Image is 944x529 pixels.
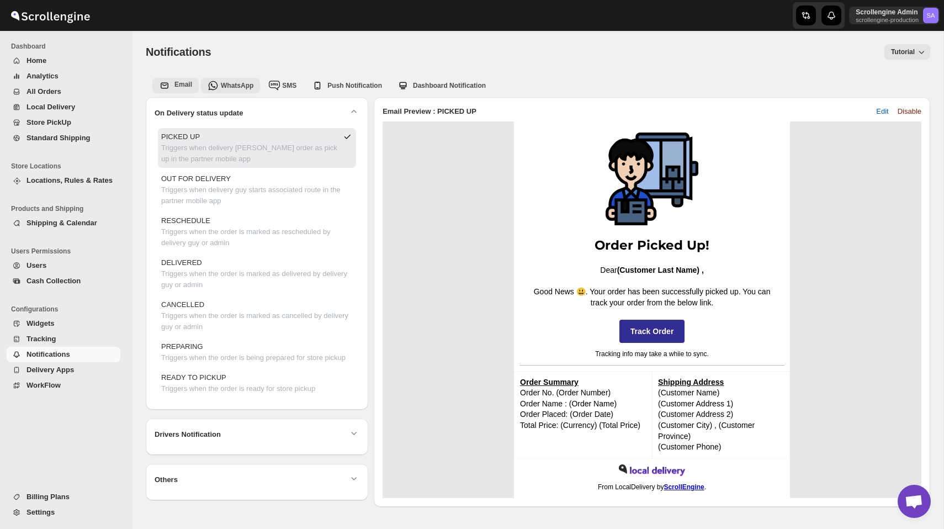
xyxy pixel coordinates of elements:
button: Locations, Rules & Rates [7,173,120,188]
button: Widgets [7,316,120,331]
p: (Customer Address 1) [658,399,784,410]
p: PICKED UP [161,131,337,142]
p: scrollengine-production [856,17,919,23]
span: Locations, Rules & Rates [26,176,113,184]
p: PREPARING [161,341,346,352]
span: WhatsApp [221,82,253,89]
p: Order Placed: (Order Date) Total Price: (Currency) (Total Price) [520,409,646,431]
span: Widgets [26,319,54,327]
strong: Track Order [630,327,674,336]
button: PREPARINGTriggers when the order is being prepared for store pickup [158,338,356,367]
button: All Orders [7,84,120,99]
p: Dear [525,265,779,287]
span: Products and Shipping [11,204,125,213]
span: Standard Shipping [26,134,91,142]
p: Good News 😃. Your order has been successfully picked up. You can track your order from the below ... [525,287,779,308]
a: Track Order [619,320,685,343]
button: Shipping & Calendar [7,215,120,231]
span: Dashboard [11,42,125,51]
button: OUT FOR DELIVERYTriggers when delivery guy starts associated route in the partner mobile app [158,170,356,210]
h2: On Delivery status update [155,108,243,119]
button: whatsapp-tab [201,78,260,93]
span: Email [174,81,192,88]
span: SMS [282,82,296,89]
span: Dashboard Notification [413,82,486,89]
button: RESCHEDULETriggers when the order is marked as rescheduled by delivery guy or admin [158,212,356,252]
button: PICKED UPTriggers when delivery [PERSON_NAME] order as pick up in the partner mobile app [158,128,356,168]
button: Settings [7,505,120,520]
span: Home [26,56,46,65]
button: Users [7,258,120,273]
p: (Customer Name) [658,388,784,399]
button: push-notification-tab [305,78,389,93]
span: Users [26,261,46,269]
img: ScrollEngine [9,2,92,29]
span: Notifications [26,350,70,358]
button: Analytics [7,68,120,84]
button: WorkFlow [7,378,120,393]
span: Disable [898,106,921,117]
span: Configurations [11,305,125,314]
button: Disable [891,103,928,120]
div: Open chat [898,485,931,518]
button: webapp-tab [391,78,492,93]
strong: Shipping Address [658,378,724,387]
p: Order No. (Order Number) [520,388,646,399]
button: CANCELLEDTriggers when the order is marked as cancelled by delivery guy or admin [158,296,356,336]
p: READY TO PICKUP [161,372,315,383]
span: Billing Plans [26,493,70,501]
h2: Others [155,474,178,485]
strong: Order Picked Up! [595,237,709,253]
button: Cash Collection [7,273,120,289]
span: Edit [876,106,888,117]
span: Scrollengine Admin [923,8,938,23]
span: Notifications [146,46,211,58]
h2: Drivers Notification [155,429,221,440]
span: Tracking info may take a whiie to sync. [595,350,709,358]
p: Triggers when delivery [PERSON_NAME] order as pick up in the partner mobile app [161,142,337,165]
button: DELIVEREDTriggers when the order is marked as delivered by delivery guy or admin [158,254,356,294]
h2: Email Preview : PICKED UP [383,106,476,117]
span: Store PickUp [26,118,71,126]
button: User menu [849,7,940,24]
span: Tutorial [891,48,915,56]
span: Analytics [26,72,59,80]
strong: (Customer Last Name) , [617,266,704,274]
a: ScrollEngine [664,483,704,491]
span: Users Permissions [11,247,125,256]
p: RESCHEDULE [161,215,353,226]
p: Triggers when the order is ready for store pickup [161,383,315,394]
p: Triggers when delivery guy starts associated route in the partner mobile app [161,184,353,207]
p: OUT FOR DELIVERY [161,173,353,184]
span: Tracking [26,335,56,343]
button: email-tab [152,78,199,93]
text: SA [927,12,935,19]
p: (Customer Address 2) (Customer City) , (Customer Province) (Customer Phone) [658,409,784,452]
span: Delivery Apps [26,366,74,374]
span: Store Locations [11,162,125,171]
button: READY TO PICKUPTriggers when the order is ready for store pickup [158,369,356,398]
strong: Order Summary [520,378,579,387]
button: Notifications [7,347,120,362]
p: Triggers when the order is marked as rescheduled by delivery guy or admin [161,226,353,248]
p: CANCELLED [161,299,353,310]
button: Billing Plans [7,489,120,505]
button: Delivery Apps [7,362,120,378]
button: Tutorial [884,44,930,60]
span: Local Delivery [26,103,75,111]
span: From LocalDelivery by . [598,483,706,491]
span: All Orders [26,87,61,96]
p: Scrollengine Admin [856,8,919,17]
span: Shipping & Calendar [26,219,97,227]
button: whatsapp-tab [262,78,303,93]
span: Cash Collection [26,277,81,285]
button: Edit [869,103,895,120]
button: Tracking [7,331,120,347]
span: Push Notification [327,82,382,89]
p: Triggers when the order is marked as delivered by delivery guy or admin [161,268,353,290]
span: Settings [26,508,55,516]
span: WorkFlow [26,381,61,389]
p: Triggers when the order is marked as cancelled by delivery guy or admin [161,310,353,332]
button: Home [7,53,120,68]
